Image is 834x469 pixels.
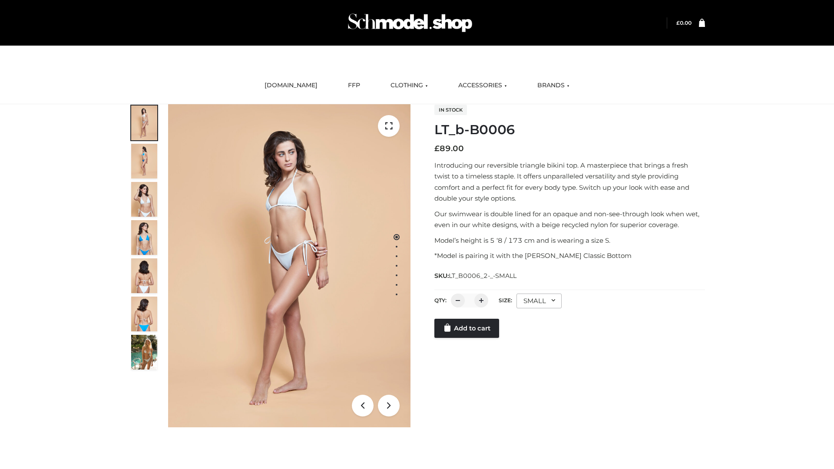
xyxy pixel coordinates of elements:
bdi: 89.00 [434,144,464,153]
a: CLOTHING [384,76,434,95]
span: £ [676,20,680,26]
a: BRANDS [531,76,576,95]
img: ArielClassicBikiniTop_CloudNine_AzureSky_OW114ECO_3-scaled.jpg [131,182,157,217]
img: ArielClassicBikiniTop_CloudNine_AzureSky_OW114ECO_1 [168,104,410,427]
p: *Model is pairing it with the [PERSON_NAME] Classic Bottom [434,250,705,261]
img: ArielClassicBikiniTop_CloudNine_AzureSky_OW114ECO_7-scaled.jpg [131,258,157,293]
span: SKU: [434,271,517,281]
a: ACCESSORIES [452,76,513,95]
span: In stock [434,105,467,115]
label: Size: [499,297,512,304]
span: LT_B0006_2-_-SMALL [449,272,516,280]
a: FFP [341,76,367,95]
a: [DOMAIN_NAME] [258,76,324,95]
img: ArielClassicBikiniTop_CloudNine_AzureSky_OW114ECO_4-scaled.jpg [131,220,157,255]
img: Schmodel Admin 964 [345,6,475,40]
h1: LT_b-B0006 [434,122,705,138]
img: ArielClassicBikiniTop_CloudNine_AzureSky_OW114ECO_8-scaled.jpg [131,297,157,331]
img: ArielClassicBikiniTop_CloudNine_AzureSky_OW114ECO_1-scaled.jpg [131,106,157,140]
bdi: 0.00 [676,20,692,26]
p: Model’s height is 5 ‘8 / 173 cm and is wearing a size S. [434,235,705,246]
img: Arieltop_CloudNine_AzureSky2.jpg [131,335,157,370]
img: ArielClassicBikiniTop_CloudNine_AzureSky_OW114ECO_2-scaled.jpg [131,144,157,178]
div: SMALL [516,294,562,308]
p: Our swimwear is double lined for an opaque and non-see-through look when wet, even in our white d... [434,208,705,231]
a: £0.00 [676,20,692,26]
a: Add to cart [434,319,499,338]
label: QTY: [434,297,447,304]
span: £ [434,144,440,153]
p: Introducing our reversible triangle bikini top. A masterpiece that brings a fresh twist to a time... [434,160,705,204]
